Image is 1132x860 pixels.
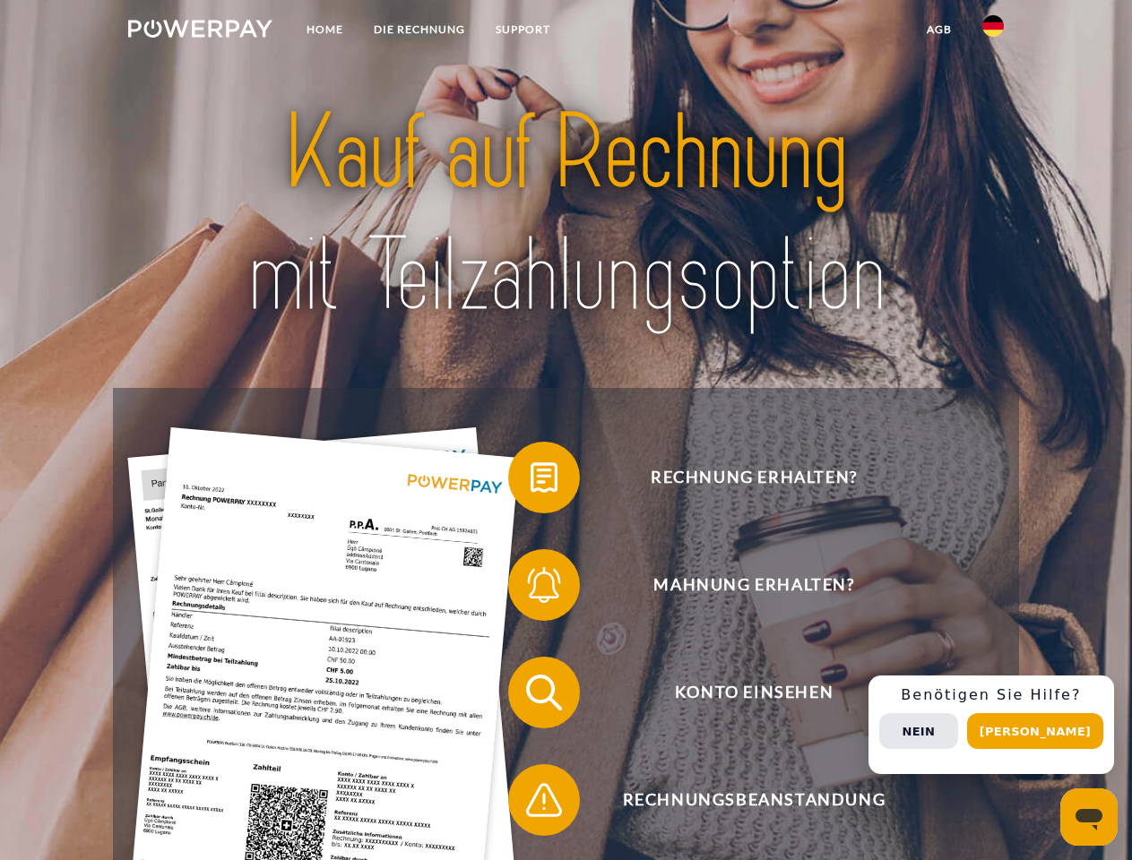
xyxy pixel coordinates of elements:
button: Konto einsehen [508,657,974,728]
img: logo-powerpay-white.svg [128,20,272,38]
span: Mahnung erhalten? [534,549,973,621]
img: de [982,15,1004,37]
button: Mahnung erhalten? [508,549,974,621]
span: Rechnungsbeanstandung [534,764,973,836]
button: Rechnungsbeanstandung [508,764,974,836]
a: agb [912,13,967,46]
img: qb_warning.svg [522,778,566,822]
button: Nein [879,713,958,749]
div: Schnellhilfe [868,675,1114,774]
img: qb_bell.svg [522,563,566,607]
a: Home [291,13,359,46]
button: Rechnung erhalten? [508,442,974,513]
h3: Benötigen Sie Hilfe? [879,686,1103,704]
button: [PERSON_NAME] [967,713,1103,749]
span: Konto einsehen [534,657,973,728]
img: qb_bill.svg [522,455,566,500]
a: DIE RECHNUNG [359,13,480,46]
iframe: Schaltfläche zum Öffnen des Messaging-Fensters [1060,788,1118,846]
img: title-powerpay_de.svg [171,86,961,343]
span: Rechnung erhalten? [534,442,973,513]
a: SUPPORT [480,13,566,46]
img: qb_search.svg [522,670,566,715]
